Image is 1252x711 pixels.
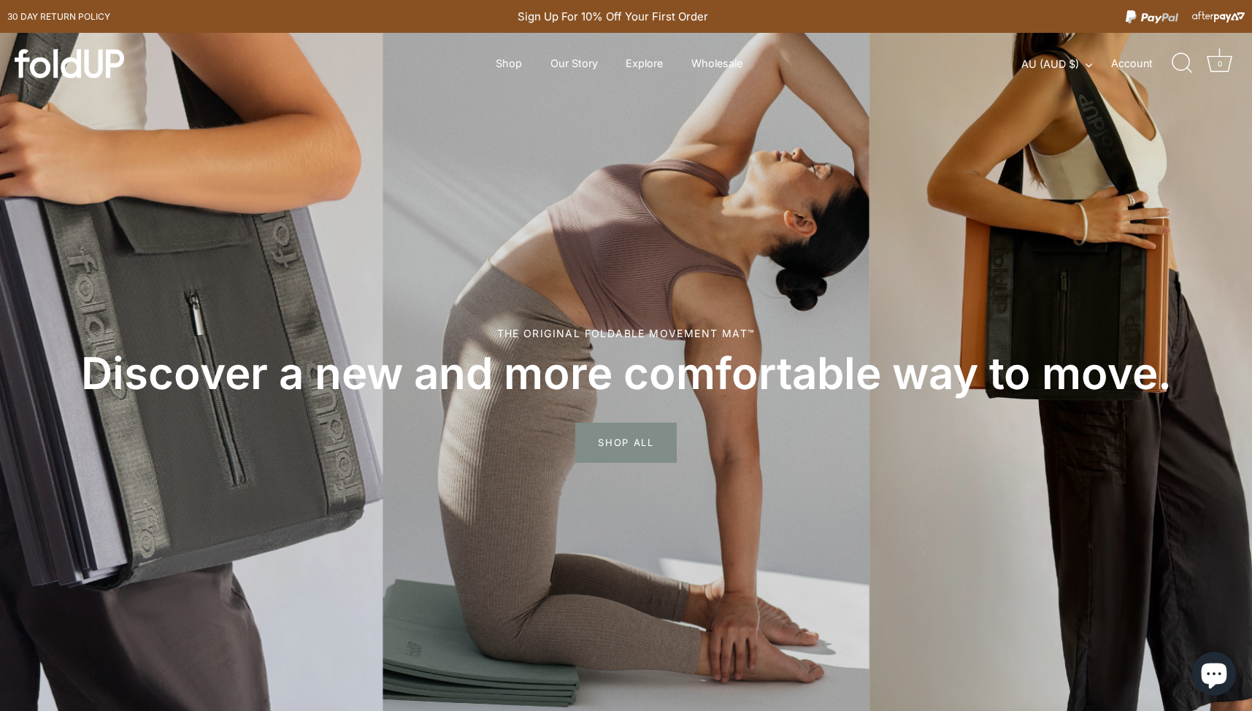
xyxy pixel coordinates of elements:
a: Search [1167,47,1199,80]
a: Account [1111,55,1178,72]
button: AU (AUD $) [1021,58,1108,71]
img: foldUP [15,49,124,78]
a: 30 day Return policy [7,8,110,26]
a: Explore [613,50,676,77]
a: Shop [483,50,535,77]
div: Primary navigation [460,50,778,77]
div: 0 [1213,56,1227,71]
span: SHOP ALL [575,423,677,462]
h2: Discover a new and more comfortable way to move. [66,346,1186,401]
a: Our Story [537,50,610,77]
a: Cart [1204,47,1236,80]
a: Wholesale [678,50,755,77]
div: The original foldable movement mat™ [66,326,1186,341]
a: foldUP [15,49,231,78]
inbox-online-store-chat: Shopify online store chat [1188,652,1240,699]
